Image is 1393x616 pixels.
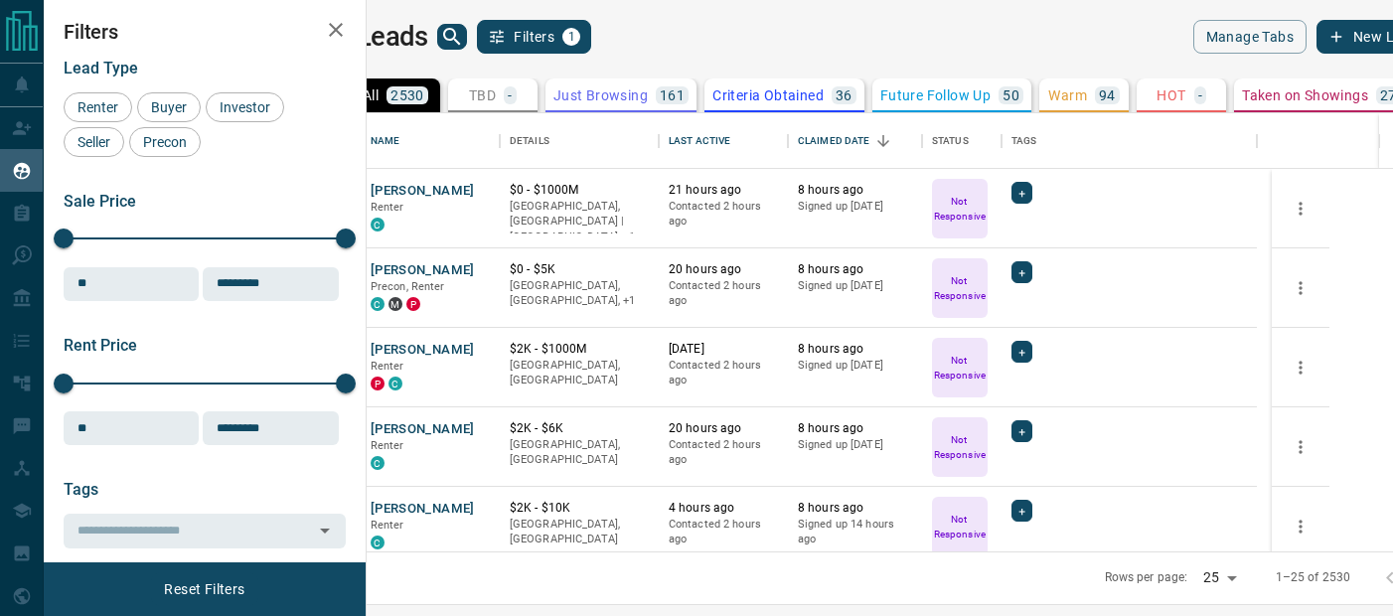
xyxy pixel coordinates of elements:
div: Claimed Date [798,113,870,169]
p: 2530 [390,88,424,102]
div: Status [922,113,1002,169]
div: Tags [1002,113,1257,169]
div: Investor [206,92,284,122]
p: 20 hours ago [669,261,778,278]
span: Buyer [144,99,194,115]
p: 50 [1003,88,1019,102]
div: Last Active [659,113,788,169]
span: Renter [371,360,404,373]
p: 21 hours ago [669,182,778,199]
div: condos.ca [371,536,385,549]
button: Sort [869,127,897,155]
div: Details [510,113,549,169]
p: Contacted 2 hours ago [669,199,778,230]
p: Toronto [510,278,649,309]
button: search button [437,24,467,50]
div: Seller [64,127,124,157]
p: All [363,88,379,102]
p: $2K - $1000M [510,341,649,358]
div: property.ca [371,377,385,390]
div: Status [932,113,969,169]
p: Taken on Showings [1242,88,1368,102]
p: - [1198,88,1202,102]
button: more [1286,273,1316,303]
p: TBD [469,88,496,102]
button: Manage Tabs [1193,20,1307,54]
div: 25 [1195,563,1243,592]
div: Buyer [137,92,201,122]
p: [DATE] [669,341,778,358]
div: + [1011,261,1032,283]
h1: My Leads [314,21,428,53]
div: mrloft.ca [388,297,402,311]
span: + [1018,421,1025,441]
span: + [1018,183,1025,203]
div: Claimed Date [788,113,922,169]
button: Open [311,517,339,544]
div: Tags [1011,113,1037,169]
div: + [1011,420,1032,442]
div: condos.ca [388,377,402,390]
span: Sale Price [64,192,136,211]
button: more [1286,432,1316,462]
div: Name [361,113,500,169]
p: Criteria Obtained [712,88,824,102]
p: HOT [1157,88,1185,102]
span: 1 [564,30,578,44]
p: Warm [1048,88,1087,102]
p: Not Responsive [934,353,986,383]
div: condos.ca [371,297,385,311]
p: Not Responsive [934,512,986,541]
p: 8 hours ago [798,420,912,437]
div: condos.ca [371,218,385,231]
p: Contacted 2 hours ago [669,278,778,309]
p: $0 - $1000M [510,182,649,199]
p: 1–25 of 2530 [1276,569,1351,586]
p: Signed up [DATE] [798,278,912,294]
p: Toronto [510,199,649,245]
p: [GEOGRAPHIC_DATA], [GEOGRAPHIC_DATA] [510,358,649,388]
span: Seller [71,134,117,150]
div: Details [500,113,659,169]
button: [PERSON_NAME] [371,261,475,280]
p: Contacted 2 hours ago [669,358,778,388]
button: [PERSON_NAME] [371,500,475,519]
p: Signed up [DATE] [798,437,912,453]
p: Rows per page: [1105,569,1188,586]
span: + [1018,501,1025,521]
div: property.ca [406,297,420,311]
p: Contacted 2 hours ago [669,517,778,547]
span: Lead Type [64,59,138,77]
span: Renter [371,439,404,452]
p: [GEOGRAPHIC_DATA], [GEOGRAPHIC_DATA] [510,517,649,547]
p: $2K - $6K [510,420,649,437]
span: Investor [213,99,277,115]
p: [GEOGRAPHIC_DATA], [GEOGRAPHIC_DATA] [510,437,649,468]
div: Renter [64,92,132,122]
button: more [1286,353,1316,383]
div: + [1011,341,1032,363]
p: $2K - $10K [510,500,649,517]
span: Renter [71,99,125,115]
p: 8 hours ago [798,500,912,517]
p: Not Responsive [934,273,986,303]
p: Just Browsing [553,88,648,102]
p: 161 [660,88,685,102]
div: + [1011,182,1032,204]
div: Last Active [669,113,730,169]
p: Signed up [DATE] [798,199,912,215]
p: Not Responsive [934,194,986,224]
span: Precon, Renter [371,280,445,293]
p: Signed up 14 hours ago [798,517,912,547]
span: Rent Price [64,336,137,355]
button: more [1286,194,1316,224]
span: Renter [371,519,404,532]
div: Precon [129,127,201,157]
button: [PERSON_NAME] [371,182,475,201]
p: 4 hours ago [669,500,778,517]
button: Filters1 [477,20,591,54]
div: + [1011,500,1032,522]
p: 20 hours ago [669,420,778,437]
p: 8 hours ago [798,261,912,278]
span: Tags [64,480,98,499]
